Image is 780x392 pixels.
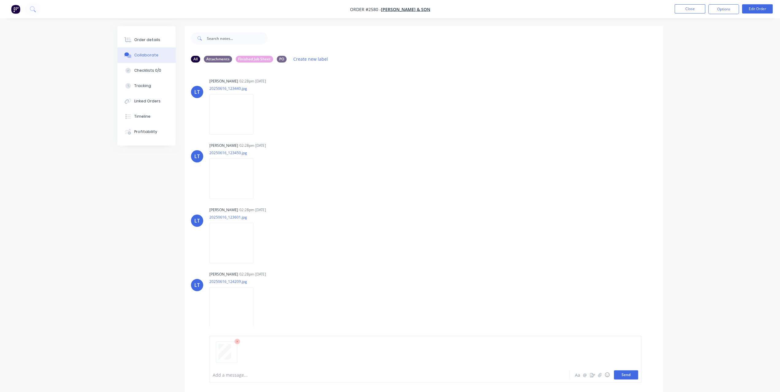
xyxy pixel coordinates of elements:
[614,370,638,379] button: Send
[134,68,161,73] div: Checklists 0/0
[134,114,150,119] div: Timeline
[581,371,589,379] button: @
[194,217,200,224] div: LT
[239,207,266,213] div: 02:28pm [DATE]
[209,207,238,213] div: [PERSON_NAME]
[290,55,331,63] button: Create new label
[117,109,176,124] button: Timeline
[742,4,773,13] button: Edit Order
[603,371,611,379] button: ☺
[134,52,158,58] div: Collaborate
[117,124,176,139] button: Profitability
[239,143,266,148] div: 02:28pm [DATE]
[11,5,20,14] img: Factory
[381,6,430,12] a: [PERSON_NAME] & Son
[209,150,260,155] p: 20250616_123450.jpg
[194,153,200,160] div: LT
[209,78,238,84] div: [PERSON_NAME]
[239,272,266,277] div: 02:28pm [DATE]
[117,93,176,109] button: Linked Orders
[277,56,287,63] div: PO
[194,281,200,289] div: LT
[117,78,176,93] button: Tracking
[207,32,268,44] input: Search notes...
[209,279,260,284] p: 20250616_124209.jpg
[708,4,739,14] button: Options
[209,86,260,91] p: 20250616_123440.jpg
[194,88,200,96] div: LT
[134,129,157,135] div: Profitability
[574,371,581,379] button: Aa
[350,6,381,12] span: Order #2580 -
[204,56,232,63] div: Attachments
[209,272,238,277] div: [PERSON_NAME]
[117,63,176,78] button: Checklists 0/0
[191,56,200,63] div: All
[675,4,705,13] button: Close
[209,143,238,148] div: [PERSON_NAME]
[117,32,176,48] button: Order details
[117,48,176,63] button: Collaborate
[209,215,260,220] p: 20250616_123601.jpg
[134,37,160,43] div: Order details
[239,78,266,84] div: 02:28pm [DATE]
[134,98,161,104] div: Linked Orders
[236,56,273,63] div: Finished Job Sheet
[134,83,151,89] div: Tracking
